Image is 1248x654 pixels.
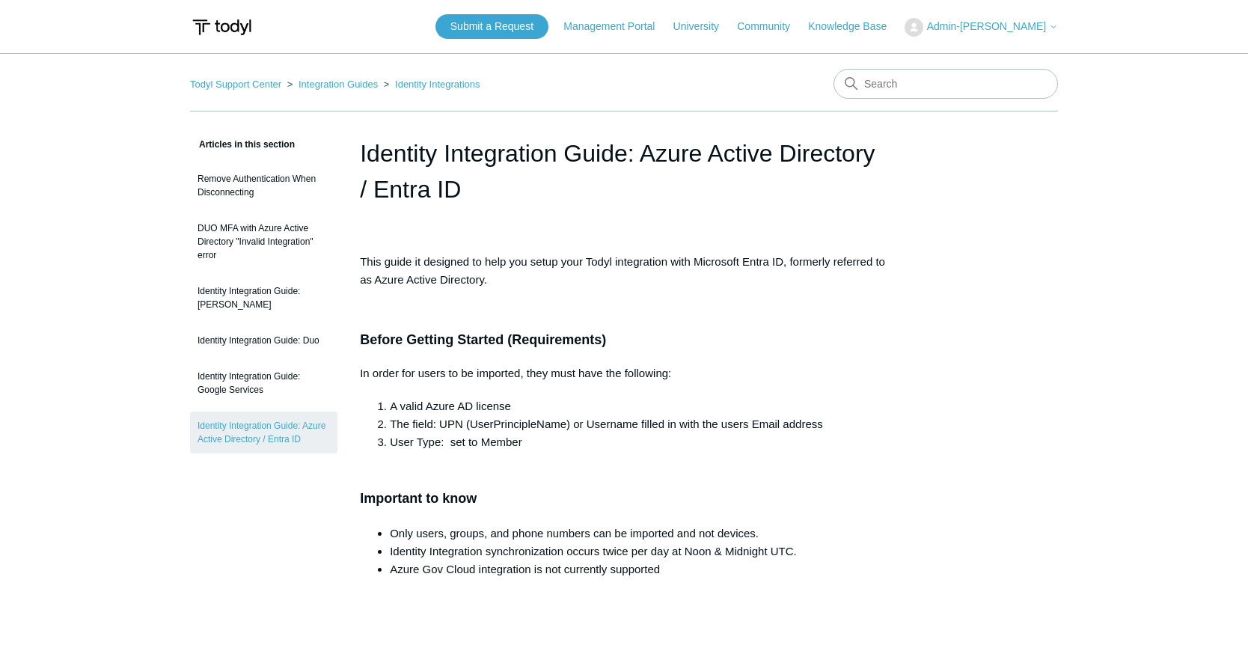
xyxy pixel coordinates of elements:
[390,433,888,451] li: User Type: set to Member
[299,79,378,90] a: Integration Guides
[833,69,1058,99] input: Search
[190,79,284,90] li: Todyl Support Center
[190,412,337,453] a: Identity Integration Guide: Azure Active Directory / Entra ID
[673,19,734,34] a: University
[360,466,888,510] h3: Important to know
[360,329,888,351] h3: Before Getting Started (Requirements)
[360,253,888,289] p: This guide it designed to help you setup your Todyl integration with Microsoft Entra ID, formerly...
[395,79,480,90] a: Identity Integrations
[381,79,480,90] li: Identity Integrations
[284,79,381,90] li: Integration Guides
[190,277,337,319] a: Identity Integration Guide: [PERSON_NAME]
[390,397,888,415] li: A valid Azure AD license
[737,19,805,34] a: Community
[435,14,548,39] a: Submit a Request
[190,79,281,90] a: Todyl Support Center
[190,214,337,269] a: DUO MFA with Azure Active Directory "Invalid Integration" error
[808,19,902,34] a: Knowledge Base
[190,362,337,404] a: Identity Integration Guide: Google Services
[190,139,295,150] span: Articles in this section
[190,326,337,355] a: Identity Integration Guide: Duo
[360,135,888,207] h1: Identity Integration Guide: Azure Active Directory / Entra ID
[927,20,1046,32] span: Admin-[PERSON_NAME]
[390,543,888,560] li: Identity Integration synchronization occurs twice per day at Noon & Midnight UTC.
[360,364,888,382] p: In order for users to be imported, they must have the following:
[190,165,337,207] a: Remove Authentication When Disconnecting
[905,18,1058,37] button: Admin-[PERSON_NAME]
[563,19,670,34] a: Management Portal
[390,560,888,578] li: Azure Gov Cloud integration is not currently supported
[190,13,254,41] img: Todyl Support Center Help Center home page
[390,415,888,433] li: The field: UPN (UserPrincipleName) or Username filled in with the users Email address
[390,525,888,543] li: Only users, groups, and phone numbers can be imported and not devices.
